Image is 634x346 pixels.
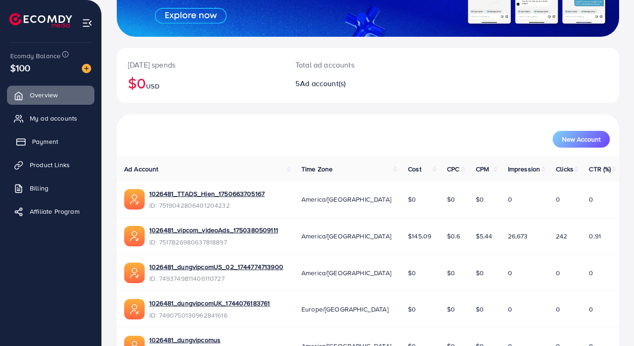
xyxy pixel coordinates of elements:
[589,268,593,278] span: 0
[476,164,489,174] span: CPM
[476,305,484,314] span: $0
[32,137,58,146] span: Payment
[7,202,94,221] a: Affiliate Program
[128,59,273,70] p: [DATE] spends
[149,335,227,345] a: 1026481_dungvipcomus
[124,226,145,246] img: ic-ads-acc.e4c84228.svg
[556,231,567,241] span: 242
[9,13,72,27] img: logo
[128,74,273,92] h2: $0
[556,164,574,174] span: Clicks
[589,231,601,241] span: 0.91
[149,189,265,198] a: 1026481_TTADS_Hien_1750663705167
[447,195,455,204] span: $0
[295,59,399,70] p: Total ad accounts
[10,61,31,75] span: $100
[476,231,493,241] span: $5.44
[7,86,94,104] a: Overview
[447,305,455,314] span: $0
[408,305,416,314] span: $0
[556,268,560,278] span: 0
[301,305,388,314] span: Europe/[GEOGRAPHIC_DATA]
[7,109,94,128] a: My ad accounts
[7,179,94,197] a: Billing
[30,183,48,193] span: Billing
[476,268,484,278] span: $0
[300,78,346,88] span: Ad account(s)
[408,231,431,241] span: $145.09
[124,299,145,319] img: ic-ads-acc.e4c84228.svg
[508,305,512,314] span: 0
[149,274,283,283] span: ID: 7493749811406110727
[149,237,278,247] span: ID: 7517826980637818897
[408,195,416,204] span: $0
[301,195,391,204] span: America/[GEOGRAPHIC_DATA]
[30,207,80,216] span: Affiliate Program
[589,195,593,204] span: 0
[508,231,528,241] span: 26,673
[476,195,484,204] span: $0
[556,195,560,204] span: 0
[408,268,416,278] span: $0
[7,156,94,174] a: Product Links
[30,160,70,170] span: Product Links
[124,263,145,283] img: ic-ads-acc.e4c84228.svg
[508,268,512,278] span: 0
[408,164,421,174] span: Cost
[447,231,460,241] span: $0.6
[589,305,593,314] span: 0
[562,136,601,142] span: New Account
[7,132,94,151] a: Payment
[82,64,91,73] img: image
[149,311,270,320] span: ID: 7490750130962841616
[30,114,77,123] span: My ad accounts
[508,164,541,174] span: Impression
[589,164,611,174] span: CTR (%)
[146,81,159,91] span: USD
[508,195,512,204] span: 0
[10,51,60,61] span: Ecomdy Balance
[149,201,265,210] span: ID: 7519042806401204232
[149,262,283,271] a: 1026481_dungvipcomUS_02_1744774713900
[295,79,399,88] h2: 5
[553,131,610,148] button: New Account
[301,164,333,174] span: Time Zone
[124,189,145,210] img: ic-ads-acc.e4c84228.svg
[149,225,278,235] a: 1026481_vipcom_videoAds_1750380509111
[447,268,455,278] span: $0
[124,164,159,174] span: Ad Account
[30,90,58,100] span: Overview
[82,18,93,28] img: menu
[556,305,560,314] span: 0
[301,268,391,278] span: America/[GEOGRAPHIC_DATA]
[149,299,270,308] a: 1026481_dungvipcomUK_1744076183761
[447,164,459,174] span: CPC
[301,231,391,241] span: America/[GEOGRAPHIC_DATA]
